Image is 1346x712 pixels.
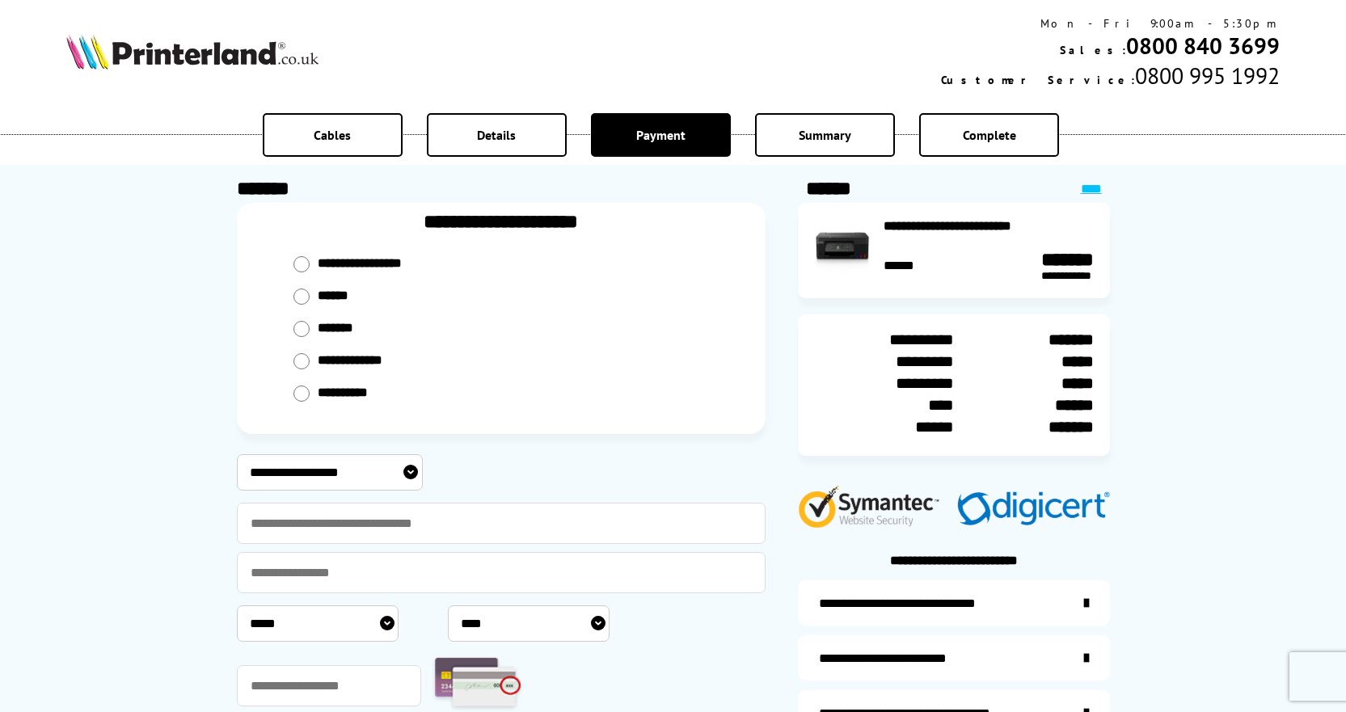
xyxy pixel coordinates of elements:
[1135,61,1280,91] span: 0800 995 1992
[963,127,1016,143] span: Complete
[799,127,851,143] span: Summary
[636,127,686,143] span: Payment
[477,127,516,143] span: Details
[1126,31,1280,61] a: 0800 840 3699
[941,16,1280,31] div: Mon - Fri 9:00am - 5:30pm
[314,127,351,143] span: Cables
[66,34,319,70] img: Printerland Logo
[941,73,1135,87] span: Customer Service:
[798,580,1110,626] a: additional-ink
[1060,43,1126,57] span: Sales:
[798,635,1110,680] a: items-arrive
